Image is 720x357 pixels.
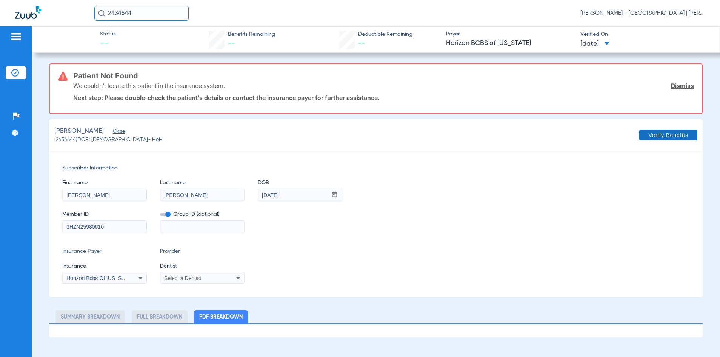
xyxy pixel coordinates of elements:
[160,248,245,255] span: Provider
[10,32,22,41] img: hamburger-icon
[66,275,136,281] span: Horizon Bcbs Of [US_STATE]
[358,40,365,47] span: --
[62,164,690,172] span: Subscriber Information
[580,39,609,49] span: [DATE]
[228,31,275,38] span: Benefits Remaining
[228,40,235,47] span: --
[113,129,120,136] span: Close
[73,94,694,102] p: Next step: Please double-check the patient’s details or contact the insurance payer for further a...
[62,262,147,270] span: Insurance
[160,211,245,219] span: Group ID (optional)
[682,321,720,357] iframe: Chat Widget
[194,310,248,323] li: PDF Breakdown
[132,310,188,323] li: Full Breakdown
[639,130,697,140] button: Verify Benefits
[62,211,147,219] span: Member ID
[100,30,115,38] span: Status
[648,132,688,138] span: Verify Benefits
[580,31,708,38] span: Verified On
[160,179,245,187] span: Last name
[54,136,163,144] span: (2434644) DOB: [DEMOGRAPHIC_DATA] - HoH
[73,72,694,80] h3: Patient Not Found
[327,189,342,201] button: Open calendar
[358,31,412,38] span: Deductible Remaining
[62,179,147,187] span: First name
[54,126,104,136] span: [PERSON_NAME]
[100,38,115,49] span: --
[98,10,105,17] img: Search Icon
[446,30,574,38] span: Payer
[94,6,189,21] input: Search for patients
[160,262,245,270] span: Dentist
[55,310,125,323] li: Summary Breakdown
[580,9,705,17] span: [PERSON_NAME] - [GEOGRAPHIC_DATA] | [PERSON_NAME]
[15,6,41,19] img: Zuub Logo
[62,248,147,255] span: Insurance Payer
[73,82,225,89] p: We couldn’t locate this patient in the insurance system.
[258,179,342,187] span: DOB
[164,275,201,281] span: Select a Dentist
[58,72,68,81] img: error-icon
[671,82,694,89] a: Dismiss
[446,38,574,48] span: Horizon BCBS of [US_STATE]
